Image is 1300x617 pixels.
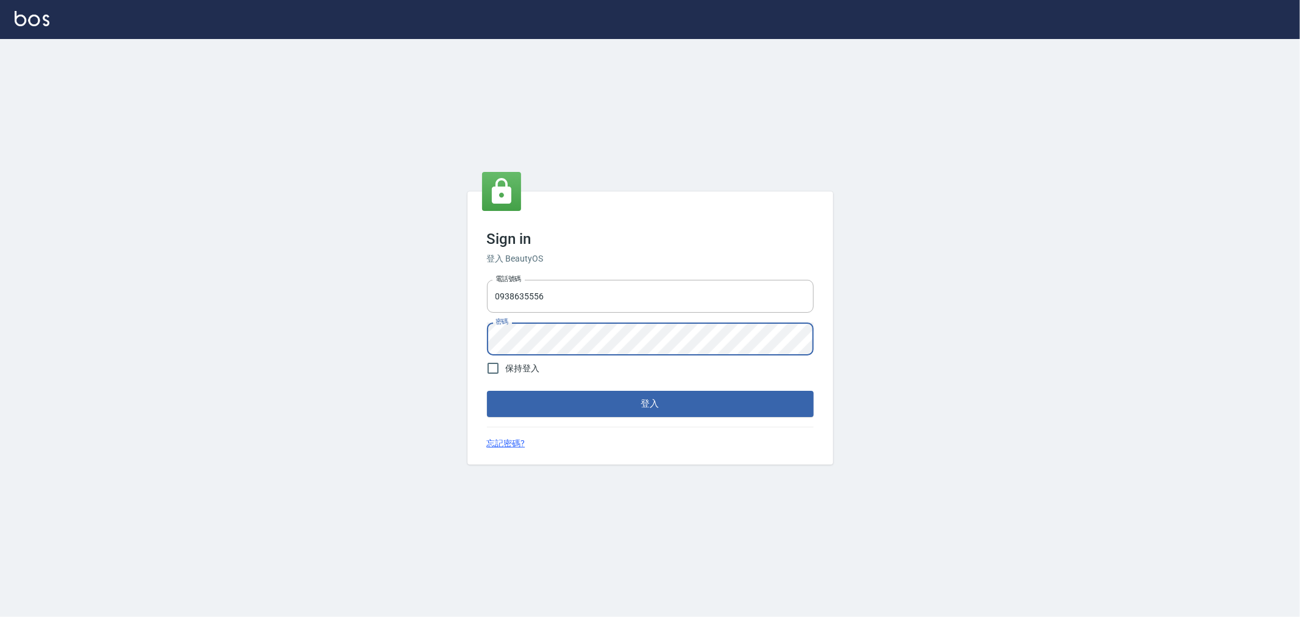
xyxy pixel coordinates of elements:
[487,252,814,265] h6: 登入 BeautyOS
[487,230,814,248] h3: Sign in
[495,274,521,284] label: 電話號碼
[506,362,540,375] span: 保持登入
[487,391,814,416] button: 登入
[495,317,508,326] label: 密碼
[487,437,525,450] a: 忘記密碼?
[15,11,49,26] img: Logo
